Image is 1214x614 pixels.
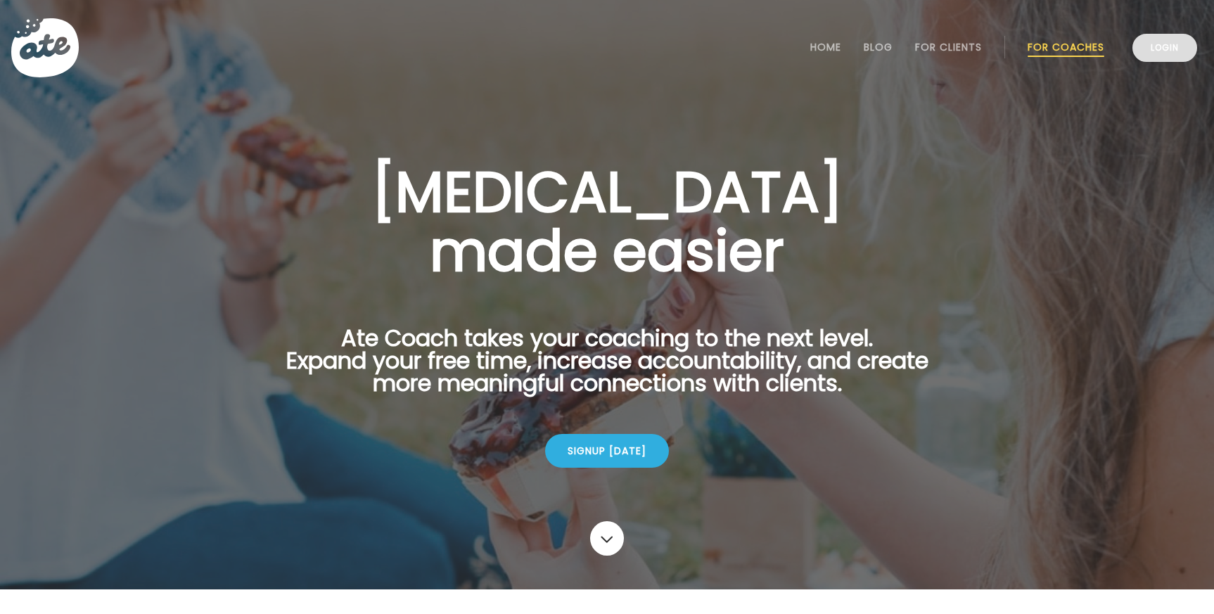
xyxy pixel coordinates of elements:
[264,327,950,411] p: Ate Coach takes your coaching to the next level. Expand your free time, increase accountability, ...
[1132,34,1197,62] a: Login
[864,41,893,53] a: Blog
[1028,41,1104,53] a: For Coaches
[264,162,950,281] h1: [MEDICAL_DATA] made easier
[545,434,669,468] div: Signup [DATE]
[810,41,841,53] a: Home
[915,41,982,53] a: For Clients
